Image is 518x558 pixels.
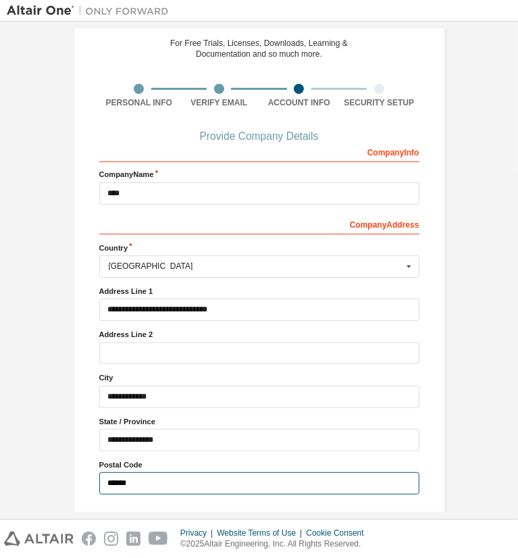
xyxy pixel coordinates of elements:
[217,528,306,538] div: Website Terms of Use
[99,141,419,162] div: Company Info
[99,97,180,108] div: Personal Info
[109,262,403,270] div: [GEOGRAPHIC_DATA]
[259,97,340,108] div: Account Info
[7,4,176,18] img: Altair One
[99,459,419,470] label: Postal Code
[180,528,217,538] div: Privacy
[180,538,372,550] p: © 2025 Altair Engineering, Inc. All Rights Reserved.
[99,169,419,180] label: Company Name
[99,416,419,427] label: State / Province
[99,372,419,383] label: City
[99,243,419,253] label: Country
[99,286,419,297] label: Address Line 1
[99,329,419,340] label: Address Line 2
[82,532,96,546] img: facebook.svg
[99,132,419,141] div: Provide Company Details
[155,14,364,30] div: Create an Altair One Account
[149,532,168,546] img: youtube.svg
[104,532,118,546] img: instagram.svg
[170,38,348,59] div: For Free Trials, Licenses, Downloads, Learning & Documentation and so much more.
[99,213,419,234] div: Company Address
[306,528,371,538] div: Cookie Consent
[126,532,140,546] img: linkedin.svg
[4,532,74,546] img: altair_logo.svg
[179,97,259,108] div: Verify Email
[339,97,419,108] div: Security Setup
